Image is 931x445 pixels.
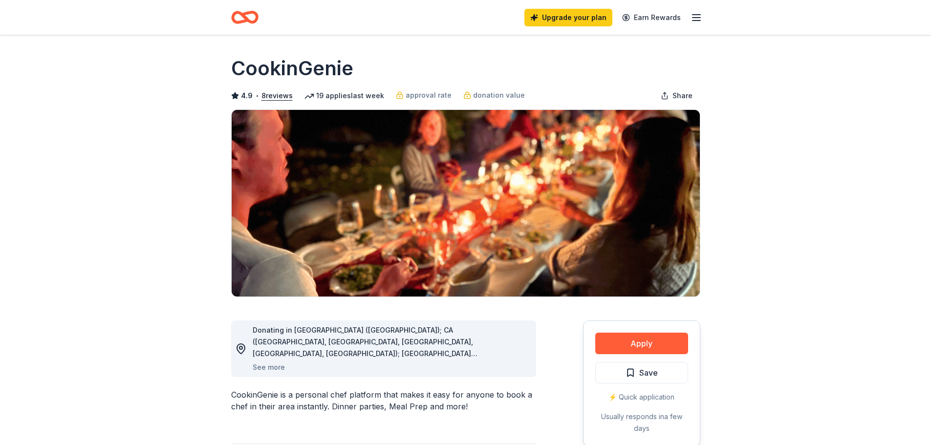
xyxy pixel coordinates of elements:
[241,90,253,102] span: 4.9
[595,411,688,434] div: Usually responds in a few days
[639,366,658,379] span: Save
[595,391,688,403] div: ⚡️ Quick application
[231,55,353,82] h1: CookinGenie
[231,6,259,29] a: Home
[595,333,688,354] button: Apply
[261,90,293,102] button: 8reviews
[616,9,687,26] a: Earn Rewards
[524,9,612,26] a: Upgrade your plan
[255,92,259,100] span: •
[396,89,452,101] a: approval rate
[653,86,700,106] button: Share
[473,89,525,101] span: donation value
[304,90,384,102] div: 19 applies last week
[672,90,693,102] span: Share
[253,361,285,373] button: See more
[231,389,536,412] div: CookinGenie is a personal chef platform that makes it easy for anyone to book a chef in their are...
[463,89,525,101] a: donation value
[406,89,452,101] span: approval rate
[232,110,700,297] img: Image for CookinGenie
[595,362,688,383] button: Save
